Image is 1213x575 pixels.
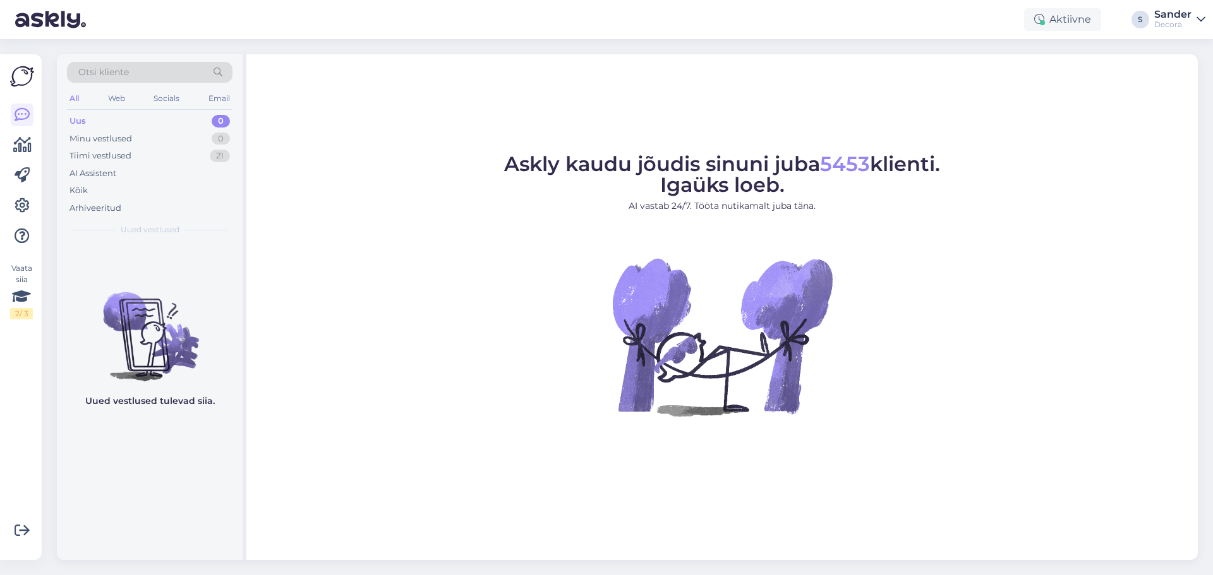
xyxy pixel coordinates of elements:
[85,394,215,408] p: Uued vestlused tulevad siia.
[10,263,33,319] div: Vaata siia
[69,167,116,180] div: AI Assistent
[69,202,121,215] div: Arhiveeritud
[69,184,88,197] div: Kõik
[106,90,128,107] div: Web
[1024,8,1101,31] div: Aktiivne
[820,151,870,176] span: 5453
[1154,20,1192,30] div: Decora
[608,223,836,450] img: No Chat active
[206,90,232,107] div: Email
[67,90,81,107] div: All
[151,90,182,107] div: Socials
[1154,9,1192,20] div: Sander
[1154,9,1205,30] a: SanderDecora
[504,151,940,197] span: Askly kaudu jõudis sinuni juba klienti. Igaüks loeb.
[69,133,132,145] div: Minu vestlused
[212,133,230,145] div: 0
[10,308,33,319] div: 2 / 3
[504,199,940,213] p: AI vastab 24/7. Tööta nutikamalt juba täna.
[10,64,34,88] img: Askly Logo
[69,115,86,127] div: Uus
[1132,11,1149,28] div: S
[78,66,129,79] span: Otsi kliente
[121,224,179,235] span: Uued vestlused
[69,150,131,162] div: Tiimi vestlused
[57,270,243,383] img: No chats
[212,115,230,127] div: 0
[210,150,230,162] div: 21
